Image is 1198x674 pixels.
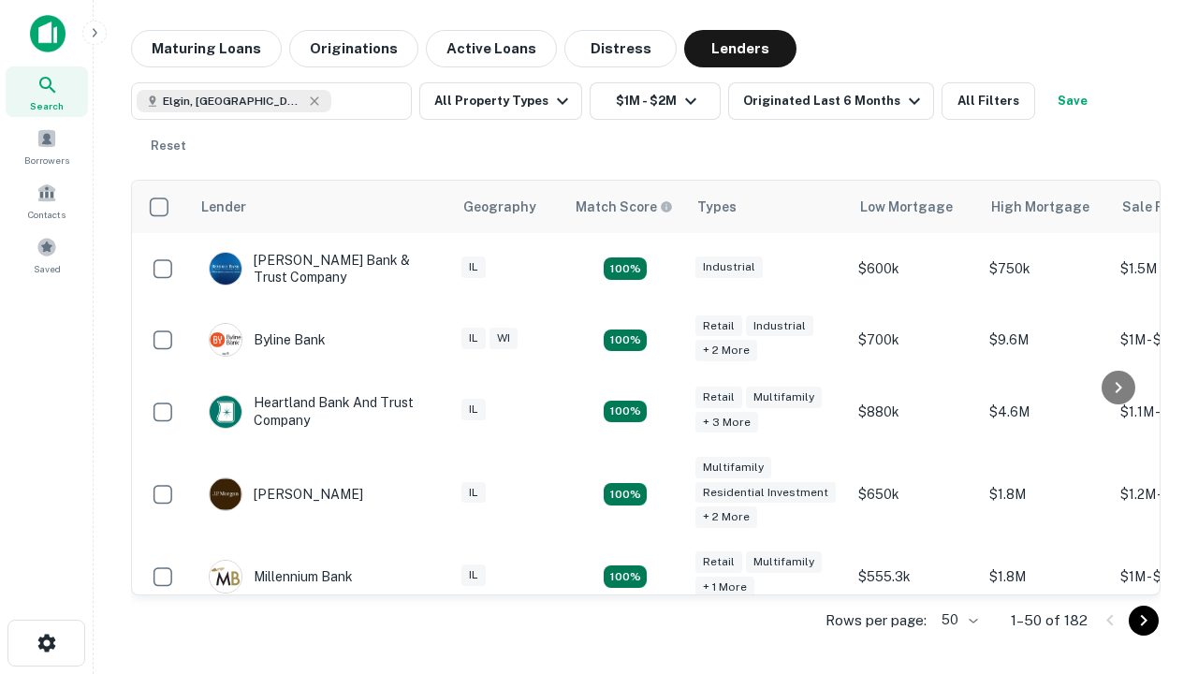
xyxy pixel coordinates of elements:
div: IL [461,399,486,420]
div: Industrial [695,256,763,278]
img: picture [210,324,241,356]
button: Active Loans [426,30,557,67]
div: Matching Properties: 28, hasApolloMatch: undefined [604,257,647,280]
img: picture [210,396,241,428]
p: Rows per page: [825,609,927,632]
img: picture [210,561,241,593]
div: Geography [463,196,536,218]
button: Go to next page [1129,606,1159,636]
img: picture [210,478,241,510]
img: picture [210,253,241,285]
div: + 1 more [695,577,754,598]
p: 1–50 of 182 [1011,609,1088,632]
div: [PERSON_NAME] Bank & Trust Company [209,252,433,286]
a: Borrowers [6,121,88,171]
a: Search [6,66,88,117]
div: Matching Properties: 19, hasApolloMatch: undefined [604,401,647,423]
div: Originated Last 6 Months [743,90,926,112]
div: + 2 more [695,340,757,361]
button: Save your search to get updates of matches that match your search criteria. [1043,82,1103,120]
div: Heartland Bank And Trust Company [209,394,433,428]
td: $650k [849,447,980,542]
button: Originations [289,30,418,67]
a: Saved [6,229,88,280]
div: Types [697,196,737,218]
button: Reset [139,127,198,165]
div: Residential Investment [695,482,836,504]
td: $9.6M [980,304,1111,375]
img: capitalize-icon.png [30,15,66,52]
td: $4.6M [980,375,1111,447]
div: Matching Properties: 25, hasApolloMatch: undefined [604,483,647,505]
button: All Filters [942,82,1035,120]
h6: Match Score [576,197,669,217]
th: High Mortgage [980,181,1111,233]
div: Capitalize uses an advanced AI algorithm to match your search with the best lender. The match sco... [576,197,673,217]
th: Geography [452,181,564,233]
div: IL [461,564,486,586]
button: $1M - $2M [590,82,721,120]
div: IL [461,482,486,504]
iframe: Chat Widget [1104,524,1198,614]
td: $555.3k [849,541,980,612]
div: [PERSON_NAME] [209,477,363,511]
td: $750k [980,233,1111,304]
td: $1.8M [980,447,1111,542]
td: $700k [849,304,980,375]
a: Contacts [6,175,88,226]
div: Lender [201,196,246,218]
div: Low Mortgage [860,196,953,218]
span: Saved [34,261,61,276]
th: Low Mortgage [849,181,980,233]
div: + 2 more [695,506,757,528]
th: Lender [190,181,452,233]
div: + 3 more [695,412,758,433]
td: $600k [849,233,980,304]
div: Retail [695,387,742,408]
div: Industrial [746,315,813,337]
td: $880k [849,375,980,447]
div: IL [461,256,486,278]
div: Millennium Bank [209,560,353,593]
div: Matching Properties: 16, hasApolloMatch: undefined [604,565,647,588]
th: Types [686,181,849,233]
div: WI [489,328,518,349]
div: Retail [695,315,742,337]
button: Maturing Loans [131,30,282,67]
td: $1.8M [980,541,1111,612]
button: Lenders [684,30,796,67]
div: Multifamily [695,457,771,478]
button: Distress [564,30,677,67]
span: Search [30,98,64,113]
div: 50 [934,607,981,634]
div: Byline Bank [209,323,326,357]
div: High Mortgage [991,196,1089,218]
div: Multifamily [746,387,822,408]
button: Originated Last 6 Months [728,82,934,120]
div: Retail [695,551,742,573]
th: Capitalize uses an advanced AI algorithm to match your search with the best lender. The match sco... [564,181,686,233]
span: Contacts [28,207,66,222]
span: Borrowers [24,153,69,168]
div: Multifamily [746,551,822,573]
div: IL [461,328,486,349]
button: All Property Types [419,82,582,120]
span: Elgin, [GEOGRAPHIC_DATA], [GEOGRAPHIC_DATA] [163,93,303,110]
div: Matching Properties: 19, hasApolloMatch: undefined [604,330,647,352]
